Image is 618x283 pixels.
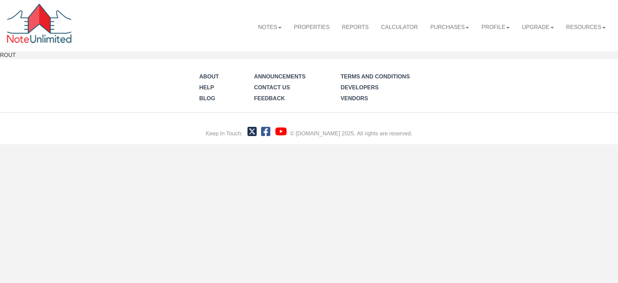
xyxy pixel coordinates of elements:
[290,130,412,137] div: © [DOMAIN_NAME] 2025. All rights are reserved.
[254,84,290,90] a: Contact Us
[336,17,375,36] a: Reports
[199,73,219,79] a: About
[475,17,516,36] a: Profile
[424,17,475,36] a: Purchases
[199,95,215,101] a: Blog
[341,84,378,90] a: Developers
[288,17,336,36] a: Properties
[254,95,285,101] a: Feedback
[560,17,612,36] a: Resources
[254,73,305,79] a: Announcements
[341,73,410,79] a: Terms and Conditions
[375,17,424,36] a: Calculator
[252,17,288,36] a: Notes
[341,95,368,101] a: Vendors
[206,130,242,137] div: Keep In Touch:
[516,17,560,36] a: Upgrade
[199,84,214,90] a: Help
